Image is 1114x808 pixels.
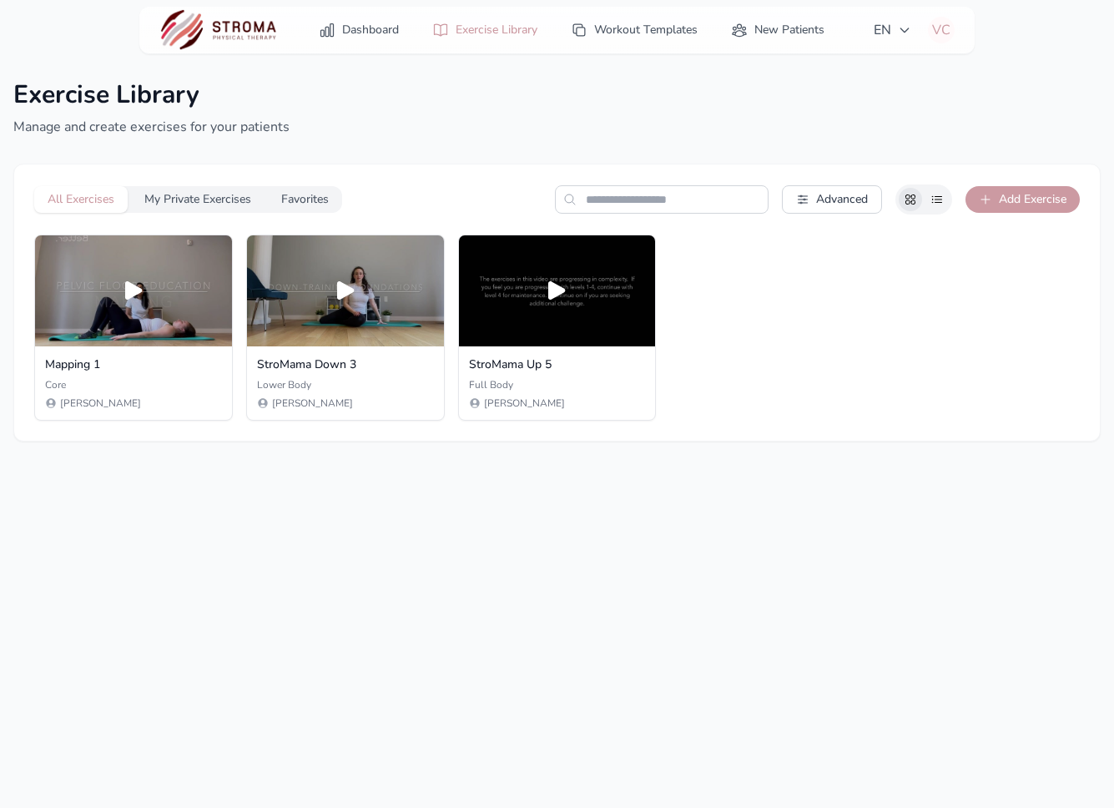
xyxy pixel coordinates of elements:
[422,15,547,45] a: Exercise Library
[257,356,434,373] h3: StroMama Down 3
[13,80,1101,110] h1: Exercise Library
[469,378,513,391] span: Full Body
[45,378,66,391] span: Core
[13,117,1101,137] p: Manage and create exercises for your patients
[864,13,921,47] button: EN
[272,396,353,410] span: [PERSON_NAME]
[159,7,280,53] img: STROMA logo
[874,20,911,40] span: EN
[484,396,565,410] span: [PERSON_NAME]
[268,186,342,213] button: Favorites
[469,356,646,373] h3: StroMama Up 5
[928,17,955,43] button: VC
[561,15,708,45] a: Workout Templates
[45,356,222,373] h3: Mapping 1
[782,185,882,214] button: Advanced
[309,15,409,45] a: Dashboard
[257,378,311,391] span: Lower Body
[60,396,141,410] span: [PERSON_NAME]
[965,186,1080,213] button: Add Exercise
[721,15,834,45] a: New Patients
[131,186,265,213] button: My Private Exercises
[816,191,868,208] span: Advanced
[34,186,128,213] button: All Exercises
